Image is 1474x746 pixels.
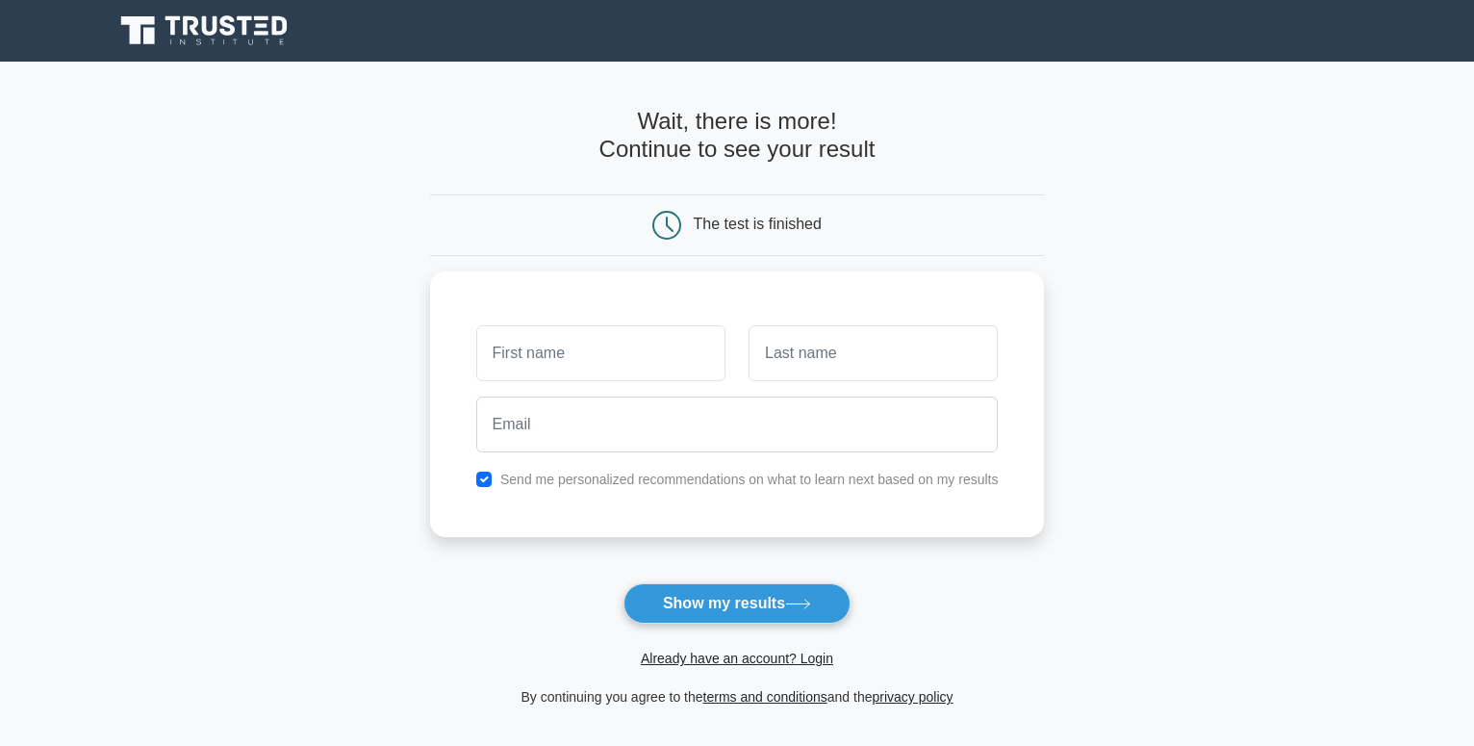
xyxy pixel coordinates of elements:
[749,325,998,381] input: Last name
[476,325,725,381] input: First name
[641,651,833,666] a: Already have an account? Login
[476,397,999,452] input: Email
[500,472,999,487] label: Send me personalized recommendations on what to learn next based on my results
[430,108,1045,164] h4: Wait, there is more! Continue to see your result
[623,583,851,624] button: Show my results
[694,216,822,232] div: The test is finished
[703,689,827,705] a: terms and conditions
[873,689,953,705] a: privacy policy
[419,685,1056,708] div: By continuing you agree to the and the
